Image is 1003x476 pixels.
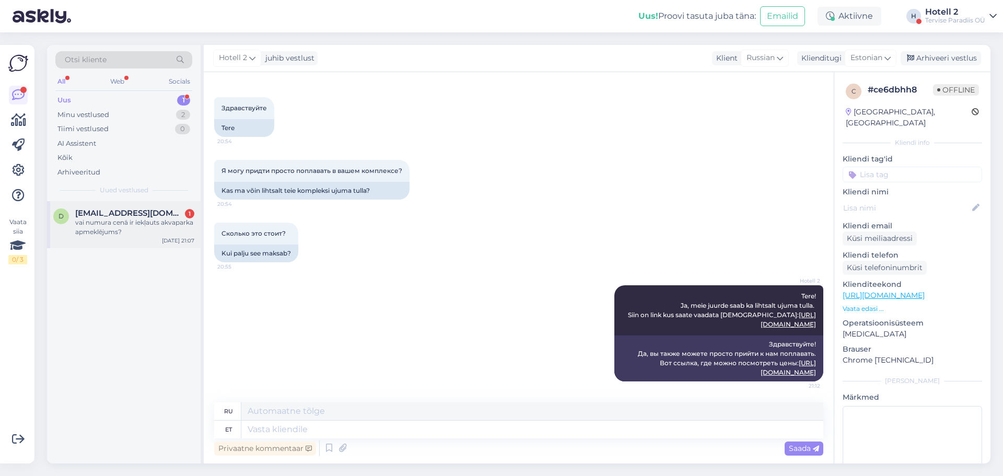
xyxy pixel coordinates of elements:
span: dace.piroga@gmail.com [75,208,184,218]
div: Klient [712,53,738,64]
p: Kliendi nimi [843,187,982,198]
div: 0 / 3 [8,255,27,264]
input: Lisa nimi [843,202,970,214]
div: Kõik [57,153,73,163]
div: Web [108,75,126,88]
p: Chrome [TECHNICAL_ID] [843,355,982,366]
div: Küsi meiliaadressi [843,231,917,246]
div: 1 [177,95,190,106]
div: 0 [175,124,190,134]
div: Klienditugi [797,53,842,64]
div: Proovi tasuta juba täna: [638,10,756,22]
div: Tiimi vestlused [57,124,109,134]
span: Otsi kliente [65,54,107,65]
span: Estonian [850,52,882,64]
span: 21:12 [781,382,820,390]
div: H [906,9,921,24]
div: Vaata siia [8,217,27,264]
span: d [59,212,64,220]
p: Kliendi telefon [843,250,982,261]
span: Offline [933,84,979,96]
div: 1 [185,209,194,218]
a: Hotell 2Tervise Paradiis OÜ [925,8,997,25]
div: Kliendi info [843,138,982,147]
img: Askly Logo [8,53,28,73]
span: 20:54 [217,137,256,145]
div: Здравствуйте! Да, вы также можете просто прийти к нам поплавать. Вот ссылка, где можно посмотреть... [614,335,823,381]
div: Hotell 2 [925,8,985,16]
span: c [852,87,856,95]
span: Hotell 2 [781,277,820,285]
div: Arhiveeri vestlus [901,51,981,65]
span: 20:55 [217,263,256,271]
div: Socials [167,75,192,88]
div: Tervise Paradiis OÜ [925,16,985,25]
p: Vaata edasi ... [843,304,982,314]
div: Tere [214,119,274,137]
div: Kas ma võin lihtsalt teie kompleksi ujuma tulla? [214,182,410,200]
div: Privaatne kommentaar [214,442,316,456]
p: Brauser [843,344,982,355]
div: vai numura cenā ir iekļauts akvaparka apmeklējums? [75,218,194,237]
div: Minu vestlused [57,110,109,120]
p: Operatsioonisüsteem [843,318,982,329]
p: [MEDICAL_DATA] [843,329,982,340]
p: Klienditeekond [843,279,982,290]
p: Kliendi email [843,220,982,231]
div: juhib vestlust [261,53,314,64]
span: Uued vestlused [100,185,148,195]
p: Kliendi tag'id [843,154,982,165]
span: Сколько это стоит? [221,229,286,237]
div: [DATE] 21:07 [162,237,194,245]
input: Lisa tag [843,167,982,182]
div: [PERSON_NAME] [843,376,982,386]
span: 20:54 [217,200,256,208]
div: 2 [176,110,190,120]
div: # ce6dbhh8 [868,84,933,96]
a: [URL][DOMAIN_NAME] [843,291,925,300]
div: ru [224,402,233,420]
div: AI Assistent [57,138,96,149]
span: Я могу придти просто поплавать в вашем комплексе? [221,167,402,175]
div: All [55,75,67,88]
span: Здравствуйте [221,104,267,112]
div: [GEOGRAPHIC_DATA], [GEOGRAPHIC_DATA] [846,107,972,129]
div: Arhiveeritud [57,167,100,178]
div: et [225,421,232,438]
b: Uus! [638,11,658,21]
div: Küsi telefoninumbrit [843,261,927,275]
button: Emailid [760,6,805,26]
p: Märkmed [843,392,982,403]
span: Russian [747,52,775,64]
span: Saada [789,444,819,453]
div: Aktiivne [818,7,881,26]
div: Kui palju see maksab? [214,245,298,262]
span: Hotell 2 [219,52,247,64]
div: Uus [57,95,71,106]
